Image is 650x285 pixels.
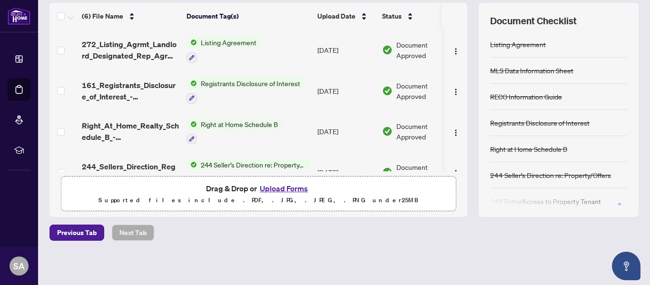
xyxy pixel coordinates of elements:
button: Previous Tab [49,225,104,241]
span: Listing Agreement [197,37,260,48]
button: Upload Forms [257,182,311,195]
span: Document Approved [396,162,455,183]
th: (6) File Name [78,3,183,29]
span: Right at Home Schedule B [197,119,282,129]
img: Document Status [382,126,393,137]
span: Status [382,11,402,21]
span: 244 Seller’s Direction re: Property/Offers [197,159,310,170]
span: Right_At_Home_Realty_Schedule_B_-_Agreement_to_Lease_-_Residential_401 -updated.pdf [82,120,179,143]
span: Document Approved [396,39,455,60]
button: Logo [448,124,463,139]
button: Status Icon244 Seller’s Direction re: Property/Offers [187,159,310,185]
span: Drag & Drop or [206,182,311,195]
img: Logo [452,129,460,137]
div: 244 Seller’s Direction re: Property/Offers [490,170,611,180]
span: SA [13,259,25,273]
p: Supported files include .PDF, .JPG, .JPEG, .PNG under 25 MB [67,195,450,206]
span: 244_Sellers_Direction_Regarding_Property_Offers__Lease__-_PropTx.pdf [82,161,179,184]
img: Logo [452,169,460,177]
img: Logo [452,88,460,96]
button: Status IconRight at Home Schedule B [187,119,282,145]
img: Status Icon [187,78,197,88]
th: Document Tag(s) [183,3,314,29]
img: Document Status [382,86,393,96]
td: [DATE] [314,152,378,193]
span: Document Approved [396,80,455,101]
th: Status [378,3,459,29]
th: Upload Date [314,3,378,29]
div: RECO Information Guide [490,91,562,102]
img: logo [8,7,30,25]
div: Registrants Disclosure of Interest [490,118,590,128]
td: [DATE] [314,29,378,70]
button: Open asap [612,252,640,280]
span: (6) File Name [82,11,123,21]
span: Registrants Disclosure of Interest [197,78,304,88]
button: Logo [448,83,463,98]
span: Drag & Drop orUpload FormsSupported files include .PDF, .JPG, .JPEG, .PNG under25MB [61,177,455,212]
td: [DATE] [314,111,378,152]
span: Previous Tab [57,225,97,240]
span: 161_Registrants_Disclosure_of_Interest_-_Disposition_of_Property_-_PropTx-[PERSON_NAME] -updated ... [82,79,179,102]
span: Document Approved [396,121,455,142]
button: Status IconRegistrants Disclosure of Interest [187,78,304,104]
button: Next Tab [112,225,154,241]
span: Upload Date [317,11,355,21]
td: [DATE] [314,70,378,111]
button: Logo [448,165,463,180]
button: Logo [448,42,463,58]
span: 272_Listing_Agrmt_Landlord_Designated_Rep_Agrmt_Auth_to_Offer_for_Lease_-_PropTx-[PERSON_NAME] -0... [82,39,179,61]
img: Logo [452,48,460,55]
div: Listing Agreement [490,39,546,49]
div: MLS Data Information Sheet [490,65,573,76]
img: Status Icon [187,37,197,48]
img: Document Status [382,45,393,55]
img: Document Status [382,167,393,177]
button: Status IconListing Agreement [187,37,260,63]
span: Document Checklist [490,14,577,28]
img: Status Icon [187,119,197,129]
div: Right at Home Schedule B [490,144,567,154]
img: Status Icon [187,159,197,170]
